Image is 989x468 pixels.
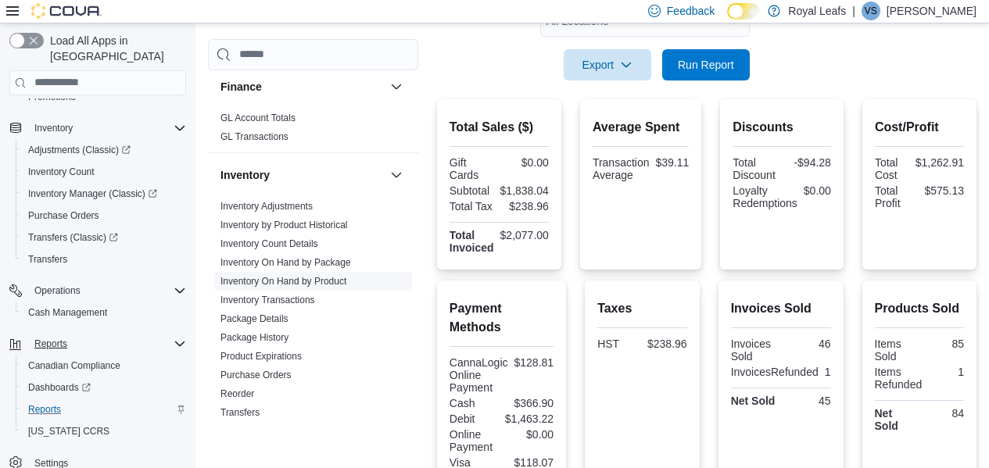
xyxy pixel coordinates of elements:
[220,407,260,418] a: Transfers
[923,407,964,420] div: 84
[450,229,494,254] strong: Total Invoiced
[22,184,186,203] span: Inventory Manager (Classic)
[875,156,909,181] div: Total Cost
[220,167,270,183] h3: Inventory
[220,256,351,269] span: Inventory On Hand by Package
[22,303,186,322] span: Cash Management
[573,49,642,80] span: Export
[450,413,499,425] div: Debit
[28,425,109,438] span: [US_STATE] CCRS
[22,163,186,181] span: Inventory Count
[220,406,260,419] span: Transfers
[28,306,107,319] span: Cash Management
[788,2,846,20] p: Royal Leafs
[22,228,186,247] span: Transfers (Classic)
[31,3,102,19] img: Cova
[16,377,192,398] a: Dashboards
[678,57,734,73] span: Run Report
[28,334,73,353] button: Reports
[500,184,549,197] div: $1,838.04
[16,355,192,377] button: Canadian Compliance
[22,228,124,247] a: Transfers (Classic)
[804,184,831,197] div: $0.00
[16,248,192,270] button: Transfers
[923,184,964,197] div: $575.13
[731,395,776,407] strong: Net Sold
[28,119,79,138] button: Inventory
[220,130,288,143] span: GL Transactions
[22,356,186,375] span: Canadian Compliance
[923,338,964,350] div: 85
[597,338,639,350] div: HST
[875,118,964,137] h2: Cost/Profit
[22,303,113,322] a: Cash Management
[593,118,689,137] h2: Average Spent
[875,299,965,318] h2: Products Sold
[220,219,348,231] span: Inventory by Product Historical
[22,422,186,441] span: Washington CCRS
[16,302,192,323] button: Cash Management
[875,338,916,363] div: Items Sold
[220,201,313,212] a: Inventory Adjustments
[22,400,67,419] a: Reports
[22,356,127,375] a: Canadian Compliance
[731,366,819,378] div: InvoicesRefunded
[208,109,418,152] div: Finance
[928,366,964,378] div: 1
[731,299,831,318] h2: Invoices Sold
[22,400,186,419] span: Reports
[727,3,760,20] input: Dark Mode
[502,200,549,213] div: $238.96
[662,49,750,80] button: Run Report
[220,388,254,399] a: Reorder
[208,197,418,428] div: Inventory
[220,167,384,183] button: Inventory
[220,370,292,380] a: Purchase Orders
[852,2,855,20] p: |
[504,397,554,409] div: $366.90
[733,156,779,181] div: Total Discount
[220,112,296,124] span: GL Account Totals
[220,113,296,123] a: GL Account Totals
[16,227,192,248] a: Transfers (Classic)
[34,338,67,350] span: Reports
[220,350,302,363] span: Product Expirations
[34,284,81,297] span: Operations
[28,144,131,156] span: Adjustments (Classic)
[875,366,923,391] div: Items Refunded
[22,163,101,181] a: Inventory Count
[504,413,554,425] div: $1,463.22
[28,119,186,138] span: Inventory
[3,333,192,355] button: Reports
[504,428,554,441] div: $0.00
[220,313,288,324] a: Package Details
[28,359,120,372] span: Canadian Compliance
[3,117,192,139] button: Inventory
[450,356,508,394] div: CannaLogic Online Payment
[28,381,91,394] span: Dashboards
[28,188,157,200] span: Inventory Manager (Classic)
[16,420,192,442] button: [US_STATE] CCRS
[784,338,831,350] div: 46
[450,200,496,213] div: Total Tax
[220,79,384,95] button: Finance
[875,407,898,432] strong: Net Sold
[220,275,346,288] span: Inventory On Hand by Product
[28,209,99,222] span: Purchase Orders
[450,397,499,409] div: Cash
[645,338,686,350] div: $238.96
[220,276,346,287] a: Inventory On Hand by Product
[16,205,192,227] button: Purchase Orders
[220,331,288,344] span: Package History
[220,388,254,400] span: Reorder
[28,281,186,300] span: Operations
[450,118,549,137] h2: Total Sales ($)
[450,184,494,197] div: Subtotal
[16,139,192,161] a: Adjustments (Classic)
[387,166,406,184] button: Inventory
[220,369,292,381] span: Purchase Orders
[865,2,877,20] span: VS
[500,229,549,241] div: $2,077.00
[514,356,554,369] div: $128.81
[887,2,976,20] p: [PERSON_NAME]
